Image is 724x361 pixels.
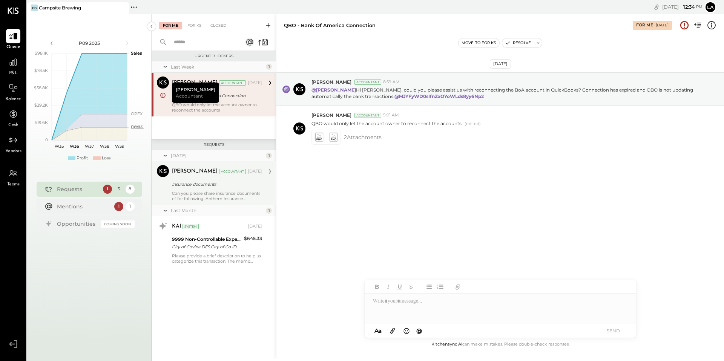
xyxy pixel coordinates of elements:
div: Please provide a brief description to help us categorize this transaction. The memo might be help... [172,253,262,264]
div: [DATE] [248,168,262,174]
div: Accountant [354,80,381,85]
span: [PERSON_NAME] [311,79,351,85]
text: OPEX [131,111,143,116]
div: 1 [266,64,272,70]
button: Italic [383,282,393,292]
div: CB [31,5,38,11]
div: QBO would only let the account owner to reconnect the accounts [172,102,262,113]
button: Aa [372,327,384,335]
a: Cash [0,107,26,129]
span: 2 Attachment s [344,130,382,145]
div: Campsite Brewing [39,5,81,11]
div: System [183,224,199,229]
span: a [378,327,382,334]
a: Balance [0,81,26,103]
div: Accountant [354,113,381,118]
text: $58.8K [34,85,48,90]
strong: @[PERSON_NAME] [311,87,356,93]
div: 1 [266,208,272,214]
div: Closed [207,22,230,29]
span: 8:59 AM [383,79,400,85]
span: Teams [7,181,20,188]
span: 9:01 AM [383,112,399,118]
div: Last Month [171,207,264,214]
div: $645.33 [244,235,262,242]
div: Last Week [171,64,264,70]
p: Hi [PERSON_NAME], could you please assist us with reconnecting the BoA account in QuickBooks? Con... [311,87,698,99]
button: La [704,1,716,13]
div: For Me [636,22,653,28]
text: 0 [45,137,48,142]
div: [PERSON_NAME] [172,79,218,87]
text: $39.2K [34,102,48,108]
div: City of Covina DES:City of Co ID City of Covina DES:City of Co ID: INDN:AMPSITE BREWING CO LLC CO... [172,243,242,251]
button: SEND [598,326,629,336]
text: W37 [85,144,94,149]
div: [PERSON_NAME] [172,168,218,175]
button: @ [414,326,425,335]
div: Accountant [219,80,246,86]
strong: @MJYFyWD0sIfnZxOYoWLds8yy6Np2 [394,93,484,99]
text: W35 [55,144,64,149]
button: Unordered List [424,282,434,292]
div: QBO - Bank Of America Connection [284,22,376,29]
button: Resolve [502,38,534,47]
span: Vendors [5,148,21,155]
div: Urgent Blockers [155,54,272,59]
div: Opportunities [57,220,97,228]
button: Add URL [453,282,463,292]
span: (edited) [465,121,481,127]
span: Cash [8,122,18,129]
div: 1 [126,202,135,211]
span: @ [416,327,422,334]
div: 1 [103,185,112,194]
a: Vendors [0,133,26,155]
span: P&L [9,70,18,77]
div: [DATE] [171,152,264,159]
a: Queue [0,29,26,51]
div: [DATE] [662,3,703,11]
button: Strikethrough [406,282,416,292]
div: Coming Soon [101,220,135,228]
text: W39 [115,144,124,149]
text: W38 [100,144,109,149]
button: Underline [395,282,405,292]
div: 1 [266,153,272,159]
div: P09 2025 [57,40,121,46]
span: Accountant [176,93,203,99]
span: Balance [5,96,21,103]
text: W36 [69,144,79,149]
div: Loss [102,155,110,161]
a: P&L [0,55,26,77]
text: Occu... [131,124,144,130]
button: Ordered List [435,282,445,292]
div: Insurance documents [172,180,260,188]
p: QBO would only let the account owner to reconnect the accounts [311,120,462,127]
span: Queue [6,44,20,51]
div: copy link [653,3,660,11]
div: 3 [114,185,123,194]
div: 8 [126,185,135,194]
text: $98.1K [35,50,48,56]
span: [PERSON_NAME] [311,112,351,118]
div: 1 [114,202,123,211]
div: For KS [184,22,205,29]
button: Bold [372,282,382,292]
div: Can you please share insurance documents of for following: Anthem Insurance document Berkley Insu... [172,191,262,201]
div: [DATE] [656,23,669,28]
text: $78.5K [34,68,48,73]
a: Teams [0,166,26,188]
div: [DATE] [248,80,262,86]
div: [DATE] [490,59,511,69]
div: For Me [159,22,182,29]
div: [DATE] [248,223,262,229]
div: Profit [77,155,88,161]
div: KAI [172,223,181,230]
div: Mentions [57,203,110,210]
div: 9999 Non-Controllable Expenses:Other Income and Expenses:To Be Classified P&L [172,236,242,243]
div: Requests [57,185,99,193]
div: Accountant [219,169,246,174]
div: [PERSON_NAME] [172,83,219,103]
text: Sales [131,50,142,56]
text: $19.6K [35,120,48,125]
